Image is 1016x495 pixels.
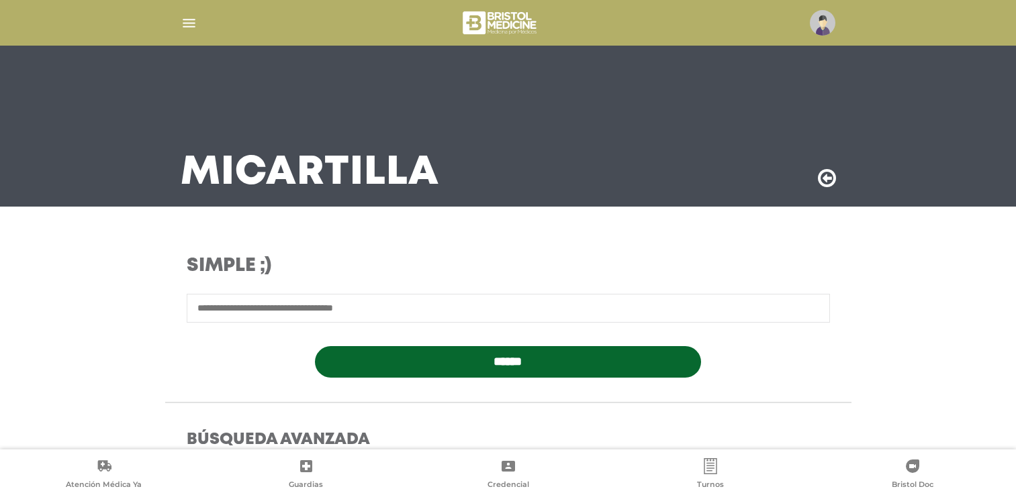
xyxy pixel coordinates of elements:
h3: Simple ;) [187,255,594,278]
img: profile-placeholder.svg [810,10,835,36]
a: Turnos [609,458,811,492]
h4: Búsqueda Avanzada [187,431,830,450]
span: Turnos [697,480,724,492]
span: Atención Médica Ya [66,480,142,492]
img: Cober_menu-lines-white.svg [181,15,197,32]
a: Guardias [205,458,407,492]
h3: Mi Cartilla [181,156,439,190]
span: Bristol Doc [892,480,933,492]
span: Guardias [289,480,323,492]
a: Credencial [407,458,609,492]
img: bristol-medicine-blanco.png [461,7,541,39]
a: Bristol Doc [811,458,1013,492]
a: Atención Médica Ya [3,458,205,492]
span: Credencial [488,480,529,492]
